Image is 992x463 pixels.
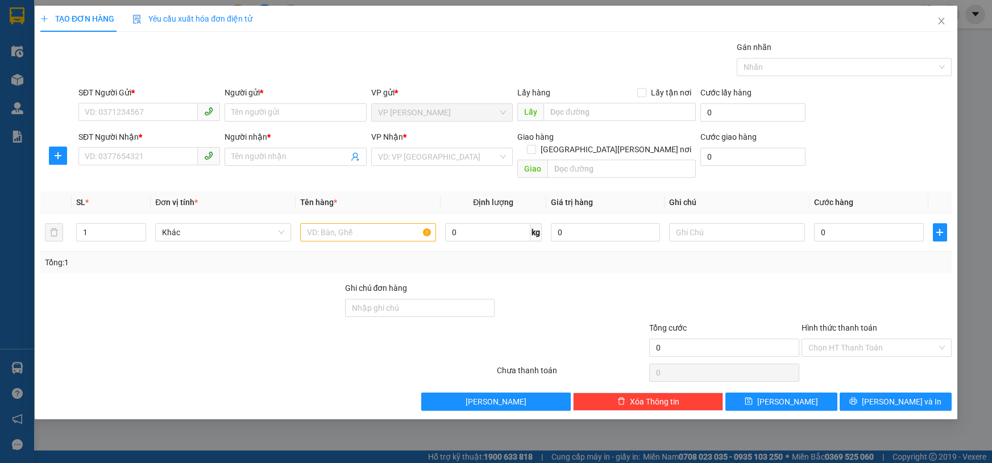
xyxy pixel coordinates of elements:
[933,223,947,241] button: plus
[745,397,753,406] span: save
[225,86,366,99] div: Người gửi
[665,191,810,214] th: Ghi chú
[700,103,806,122] input: Cước lấy hàng
[76,198,85,207] span: SL
[814,198,853,207] span: Cước hàng
[543,103,696,121] input: Dọc đường
[371,86,513,99] div: VP gửi
[40,14,114,23] span: TẠO ĐƠN HÀNG
[517,160,547,178] span: Giao
[649,323,687,332] span: Tổng cước
[757,395,818,408] span: [PERSON_NAME]
[551,223,661,241] input: 0
[700,88,752,97] label: Cước lấy hàng
[725,393,837,411] button: save[PERSON_NAME]
[50,151,67,160] span: plus
[78,86,220,99] div: SĐT Người Gửi
[700,148,806,166] input: Cước giao hàng
[40,15,48,23] span: plus
[496,364,649,384] div: Chưa thanh toán
[421,393,571,411] button: [PERSON_NAME]
[345,283,408,293] label: Ghi chú đơn hàng
[473,198,513,207] span: Định lượng
[737,43,771,52] label: Gán nhãn
[551,198,593,207] span: Giá trị hàng
[862,395,942,408] span: [PERSON_NAME] và In
[300,198,337,207] span: Tên hàng
[630,395,679,408] span: Xóa Thông tin
[45,223,63,241] button: delete
[536,143,696,156] span: [GEOGRAPHIC_DATA][PERSON_NAME] nơi
[517,103,543,121] span: Lấy
[78,131,220,143] div: SĐT Người Nhận
[517,132,554,141] span: Giao hàng
[466,395,526,408] span: [PERSON_NAME]
[700,132,757,141] label: Cước giao hàng
[617,397,625,406] span: delete
[925,6,957,37] button: Close
[49,147,68,165] button: plus
[351,152,360,161] span: user-add
[132,14,252,23] span: Yêu cầu xuất hóa đơn điện tử
[162,224,284,241] span: Khác
[933,228,947,237] span: plus
[45,256,383,269] div: Tổng: 1
[646,86,696,99] span: Lấy tận nơi
[937,16,946,26] span: close
[840,393,952,411] button: printer[PERSON_NAME] và In
[850,397,858,406] span: printer
[225,131,366,143] div: Người nhận
[802,323,877,332] label: Hình thức thanh toán
[345,299,495,317] input: Ghi chú đơn hàng
[530,223,542,241] span: kg
[547,160,696,178] input: Dọc đường
[155,198,198,207] span: Đơn vị tính
[669,223,805,241] input: Ghi Chú
[300,223,436,241] input: VD: Bàn, Ghế
[132,15,142,24] img: icon
[573,393,723,411] button: deleteXóa Thông tin
[378,104,506,121] span: VP Phước Bình
[517,88,550,97] span: Lấy hàng
[371,132,403,141] span: VP Nhận
[204,107,213,116] span: phone
[204,151,213,160] span: phone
